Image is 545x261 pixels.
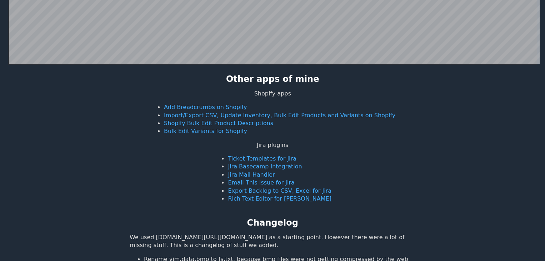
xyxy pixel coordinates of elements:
[228,171,275,178] a: Jira Mail Handler
[164,104,247,110] a: Add Breadcrumbs on Shopify
[164,128,247,134] a: Bulk Edit Variants for Shopify
[228,187,331,194] a: Export Backlog to CSV, Excel for Jira
[228,155,296,162] a: Ticket Templates for Jira
[247,217,298,229] h2: Changelog
[228,195,331,202] a: Rich Text Editor for [PERSON_NAME]
[228,179,294,186] a: Email This Issue for Jira
[164,112,395,119] a: Import/Export CSV, Update Inventory, Bulk Edit Products and Variants on Shopify
[164,120,273,127] a: Shopify Bulk Edit Product Descriptions
[226,73,319,85] h2: Other apps of mine
[228,163,302,170] a: Jira Basecamp Integration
